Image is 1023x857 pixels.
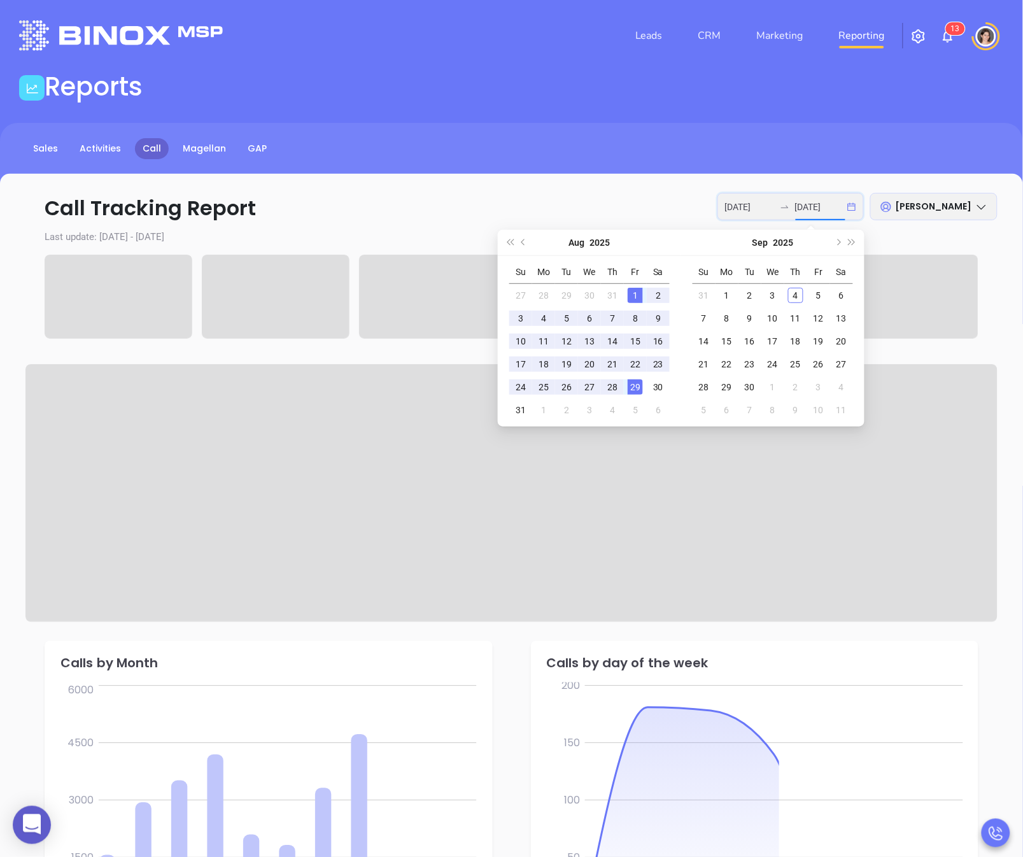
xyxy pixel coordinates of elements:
[765,402,780,418] div: 8
[784,376,807,399] td: 2025-10-02
[624,307,647,330] td: 2025-08-08
[135,138,169,159] a: Call
[811,357,826,372] div: 26
[752,23,808,48] a: Marketing
[45,71,143,102] h1: Reports
[693,353,716,376] td: 2025-09-21
[795,200,845,214] input: End date
[601,399,624,421] td: 2025-09-04
[719,402,735,418] div: 6
[647,330,670,353] td: 2025-08-16
[628,357,643,372] div: 22
[651,379,666,395] div: 30
[69,793,94,807] tspan: 3000
[834,334,849,349] div: 20
[601,261,624,284] th: Th
[738,353,761,376] td: 2025-09-23
[784,284,807,308] td: 2025-09-04
[651,402,666,418] div: 6
[693,330,716,353] td: 2025-09-14
[532,261,555,284] th: Mo
[761,376,784,399] td: 2025-10-01
[564,735,580,750] tspan: 150
[578,330,601,353] td: 2025-08-13
[807,353,830,376] td: 2025-09-26
[578,376,601,399] td: 2025-08-27
[716,353,738,376] td: 2025-09-22
[911,29,926,44] img: iconSetting
[784,353,807,376] td: 2025-09-25
[830,307,853,330] td: 2025-09-13
[834,288,849,303] div: 6
[624,376,647,399] td: 2025-08-29
[601,284,624,308] td: 2025-07-31
[811,334,826,349] div: 19
[951,24,956,33] span: 1
[513,311,528,326] div: 3
[559,402,574,418] div: 2
[536,311,551,326] div: 4
[761,307,784,330] td: 2025-09-10
[25,138,66,159] a: Sales
[784,399,807,421] td: 2025-10-09
[807,261,830,284] th: Fr
[830,330,853,353] td: 2025-09-20
[811,311,826,326] div: 12
[834,311,849,326] div: 13
[564,793,580,807] tspan: 100
[559,357,574,372] div: 19
[536,288,551,303] div: 28
[693,399,716,421] td: 2025-10-05
[605,311,620,326] div: 7
[780,202,790,212] span: swap-right
[834,357,849,372] div: 27
[513,288,528,303] div: 27
[601,330,624,353] td: 2025-08-14
[19,20,223,50] img: logo
[761,353,784,376] td: 2025-09-24
[582,334,597,349] div: 13
[765,288,780,303] div: 3
[807,307,830,330] td: 2025-09-12
[784,261,807,284] th: Th
[693,376,716,399] td: 2025-09-28
[578,307,601,330] td: 2025-08-06
[509,307,532,330] td: 2025-08-03
[240,138,274,159] a: GAP
[719,334,735,349] div: 15
[624,261,647,284] th: Fr
[68,683,94,697] tspan: 6000
[590,230,610,255] button: Choose a year
[693,23,726,48] a: CRM
[509,284,532,308] td: 2025-07-27
[765,379,780,395] div: 1
[605,357,620,372] div: 21
[976,26,996,46] img: user
[582,357,597,372] div: 20
[578,284,601,308] td: 2025-07-30
[742,379,758,395] div: 30
[773,230,794,255] button: Choose a year
[742,288,758,303] div: 2
[693,307,716,330] td: 2025-09-07
[60,657,480,670] div: Calls by Month
[719,311,735,326] div: 8
[559,288,574,303] div: 29
[765,357,780,372] div: 24
[555,261,578,284] th: Tu
[834,379,849,395] div: 4
[788,402,803,418] div: 9
[555,399,578,421] td: 2025-09-02
[555,330,578,353] td: 2025-08-12
[651,357,666,372] div: 23
[830,353,853,376] td: 2025-09-27
[738,330,761,353] td: 2025-09-16
[830,376,853,399] td: 2025-10-04
[647,376,670,399] td: 2025-08-30
[788,334,803,349] div: 18
[716,330,738,353] td: 2025-09-15
[561,678,580,693] tspan: 200
[628,379,643,395] div: 29
[761,261,784,284] th: We
[559,379,574,395] div: 26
